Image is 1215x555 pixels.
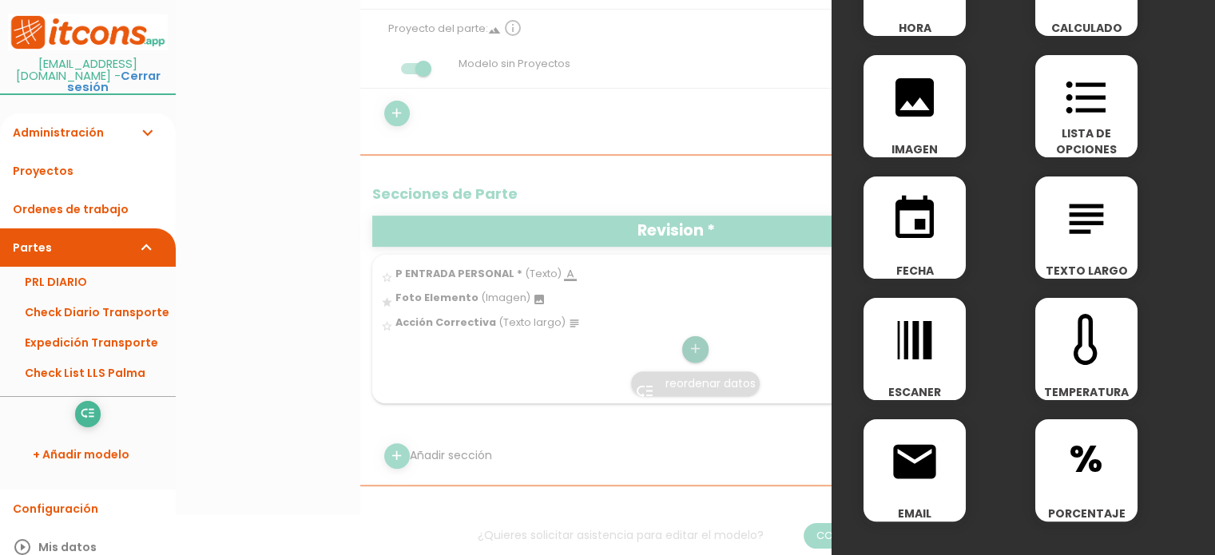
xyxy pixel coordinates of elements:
span: EMAIL [864,505,966,521]
span: TEMPERATURA [1035,384,1138,400]
i: email [889,436,940,487]
span: TEXTO LARGO [1035,263,1138,279]
span: % [1035,419,1138,487]
i: image [889,72,940,123]
span: CALCULADO [1035,20,1138,36]
i: line_weight [889,315,940,366]
span: LISTA DE OPCIONES [1035,125,1138,157]
span: PORCENTAJE [1035,505,1138,521]
i: subject [1061,193,1112,244]
i: event [889,193,940,244]
span: IMAGEN [864,141,966,157]
span: FECHA [864,263,966,279]
span: HORA [864,20,966,36]
i: format_list_bulleted [1061,72,1112,123]
span: ESCANER [864,384,966,400]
